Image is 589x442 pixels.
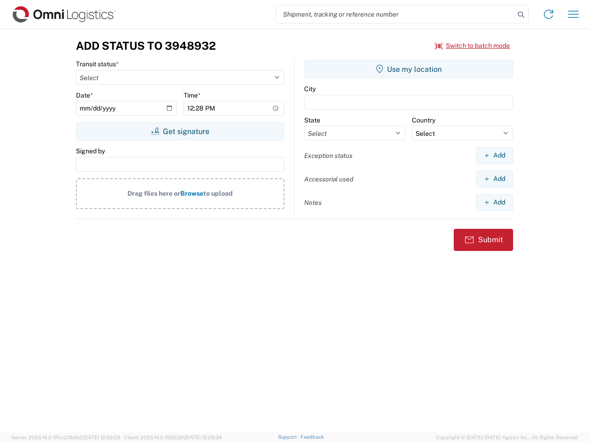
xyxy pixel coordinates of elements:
[304,198,322,207] label: Notes
[124,435,222,440] span: Client: 2025.16.0-1592391
[203,190,233,197] span: to upload
[278,434,301,440] a: Support
[435,38,510,53] button: Switch to batch mode
[304,60,513,78] button: Use my location
[454,229,513,251] button: Submit
[76,122,284,140] button: Get signature
[304,85,316,93] label: City
[412,116,435,124] label: Country
[184,91,201,99] label: Time
[180,190,203,197] span: Browse
[83,435,120,440] span: [DATE] 12:29:29
[436,433,578,442] span: Copyright © [DATE]-[DATE] Agistix Inc., All Rights Reserved
[476,170,513,187] button: Add
[476,194,513,211] button: Add
[300,434,324,440] a: Feedback
[185,435,222,440] span: [DATE] 12:25:34
[304,116,320,124] label: State
[76,60,119,68] label: Transit status
[276,6,514,23] input: Shipment, tracking or reference number
[304,175,353,183] label: Accessorial used
[127,190,180,197] span: Drag files here or
[304,151,352,160] label: Exception status
[76,39,216,52] h3: Add Status to 3948932
[11,435,120,440] span: Server: 2025.16.0-1ffcc23b9e2
[476,147,513,164] button: Add
[76,91,93,99] label: Date
[76,147,105,155] label: Signed by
